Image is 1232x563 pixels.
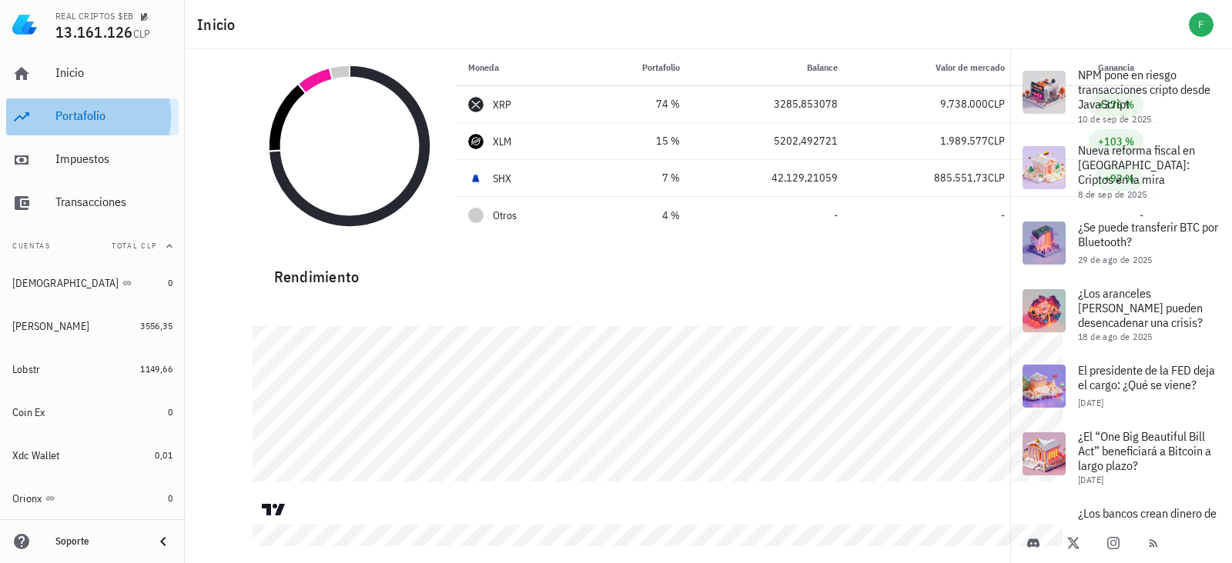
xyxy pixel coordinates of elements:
div: Rendimiento [262,252,1156,289]
span: 0 [168,492,172,504]
a: Impuestos [6,142,179,178]
span: 1149,66 [140,363,172,375]
a: Inicio [6,55,179,92]
div: Orionx [12,492,42,505]
div: 42.129,21059 [705,170,839,186]
button: CuentasTotal CLP [6,228,179,265]
div: SHX [493,171,512,186]
span: ¿El “One Big Beautiful Bill Act” beneficiará a Bitcoin a largo plazo? [1078,428,1211,473]
div: Transacciones [55,195,172,209]
span: 1.989.577 [940,134,988,148]
a: Portafolio [6,98,179,135]
div: avatar [1189,12,1214,37]
th: Portafolio [583,49,691,86]
span: 0 [168,277,172,288]
div: 5202,492721 [705,133,839,149]
th: Moneda [456,49,584,86]
th: Valor de mercado [850,49,1016,86]
div: 7 % [595,170,679,186]
span: 18 de ago de 2025 [1078,331,1153,342]
a: Xdc Wallet 0,01 [6,437,179,474]
span: CLP [988,134,1005,148]
a: ¿Se puede transferir BTC por Bluetooth? 29 de ago de 2025 [1010,209,1232,277]
a: El presidente de la FED deja el cargo: ¿Qué se viene? [DATE] [1010,352,1232,420]
span: El presidente de la FED deja el cargo: ¿Qué se viene? [1078,362,1215,392]
div: XLM [493,134,512,149]
a: Nueva reforma fiscal en [GEOGRAPHIC_DATA]: Criptos en la mira 8 de sep de 2025 [1010,134,1232,209]
span: ¿Se puede transferir BTC por Bluetooth? [1078,219,1218,249]
div: 15 % [595,133,679,149]
h1: Inicio [197,12,242,37]
img: LedgiFi [12,12,37,37]
div: Inicio [55,65,172,80]
span: 885.551,73 [934,171,988,185]
a: ¿Los bancos crean dinero de la nada? [1010,495,1232,563]
span: 8 de sep de 2025 [1078,188,1147,200]
div: Coin Ex [12,406,45,419]
span: [DATE] [1078,474,1103,485]
div: SHX-icon [468,171,484,186]
span: Otros [493,208,517,224]
span: Total CLP [112,241,157,251]
th: Balance [692,49,851,86]
div: REAL CRIPTOS $EB [55,10,133,22]
div: Soporte [55,535,142,548]
div: Lobstr [12,363,41,376]
div: Xdc Wallet [12,449,60,462]
span: Nueva reforma fiscal en [GEOGRAPHIC_DATA]: Criptos en la mira [1078,142,1195,187]
span: CLP [133,27,151,41]
span: 0 [168,406,172,418]
a: Transacciones [6,185,179,222]
a: ¿El “One Big Beautiful Bill Act” beneficiará a Bitcoin a largo plazo? [DATE] [1010,420,1232,495]
span: CLP [988,171,1005,185]
a: [PERSON_NAME] 3556,35 [6,308,179,345]
div: Portafolio [55,108,172,123]
span: - [834,208,838,222]
span: [DATE] [1078,397,1103,408]
a: Orionx 0 [6,480,179,517]
a: NPM pone en riesgo transacciones cripto desde JavaScript 10 de sep de 2025 [1010,58,1232,134]
span: 10 de sep de 2025 [1078,113,1152,125]
span: 13.161.126 [55,22,133,42]
span: ¿Los aranceles [PERSON_NAME] pueden desencadenar una crisis? [1078,285,1203,330]
div: XRP-icon [468,97,484,112]
span: 0,01 [155,449,172,461]
div: XLM-icon [468,134,484,149]
div: 3285,853078 [705,96,839,112]
div: 4 % [595,208,679,224]
span: 3556,35 [140,320,172,331]
a: ¿Los aranceles [PERSON_NAME] pueden desencadenar una crisis? 18 de ago de 2025 [1010,277,1232,352]
div: 74 % [595,96,679,112]
a: Lobstr 1149,66 [6,351,179,388]
span: - [1001,208,1005,222]
div: [PERSON_NAME] [12,320,89,333]
a: Coin Ex 0 [6,394,179,431]
a: Charting by TradingView [260,502,287,517]
a: [DEMOGRAPHIC_DATA] 0 [6,265,179,301]
span: NPM pone en riesgo transacciones cripto desde JavaScript [1078,67,1210,112]
span: ¿Los bancos crean dinero de la nada? [1078,505,1217,535]
span: 9.738.000 [940,97,988,111]
div: XRP [493,97,512,112]
div: Impuestos [55,152,172,166]
div: [DEMOGRAPHIC_DATA] [12,277,119,290]
span: 29 de ago de 2025 [1078,254,1153,265]
span: CLP [988,97,1005,111]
